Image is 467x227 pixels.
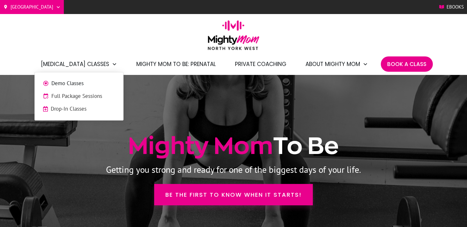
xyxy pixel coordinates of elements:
[51,105,115,113] span: Drop-In Classes
[51,92,115,100] span: Full Package Sessions
[154,184,313,205] a: Be the first to know when it starts!
[447,2,464,12] span: Ebooks
[41,59,117,70] a: [MEDICAL_DATA] Classes
[165,190,302,199] span: Be the first to know when it starts!
[387,59,426,70] a: Book A Class
[3,2,61,12] a: [GEOGRAPHIC_DATA]
[439,2,464,12] a: Ebooks
[51,79,115,88] span: Demo Classes
[305,59,368,70] a: About Mighty Mom
[305,59,360,70] span: About Mighty Mom
[235,59,286,70] a: Private Coaching
[62,130,406,161] h1: To Be
[128,133,273,158] span: Mighty Mom
[41,59,109,70] span: [MEDICAL_DATA] Classes
[38,79,120,88] a: Demo Classes
[11,2,53,12] span: [GEOGRAPHIC_DATA]
[62,162,406,177] p: Getting you strong and ready for one of the biggest days of your life.
[38,104,120,114] a: Drop-In Classes
[38,92,120,101] a: Full Package Sessions
[136,59,216,70] a: Mighty Mom to Be: Prenatal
